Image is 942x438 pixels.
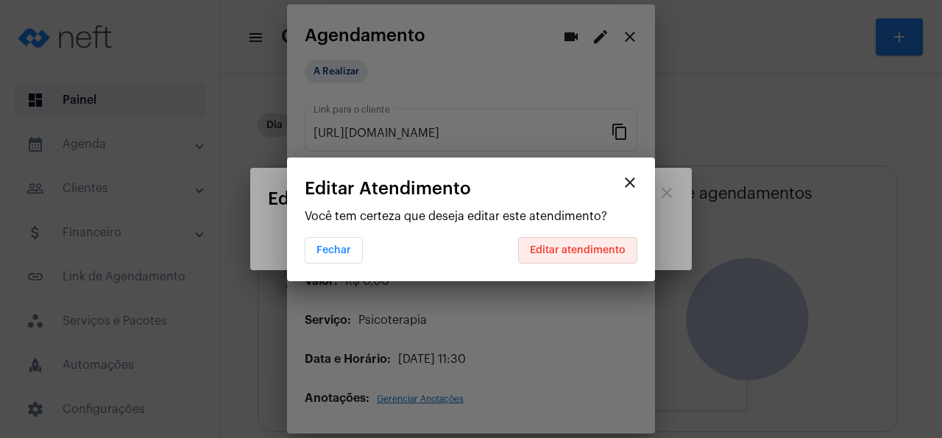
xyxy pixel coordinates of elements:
[530,245,626,255] span: Editar atendimento
[305,210,637,223] p: Você tem certeza que deseja editar este atendimento?
[621,174,639,191] mat-icon: close
[518,237,637,264] button: Editar atendimento
[305,179,471,198] span: Editar Atendimento
[316,245,351,255] span: Fechar
[305,237,363,264] button: Fechar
